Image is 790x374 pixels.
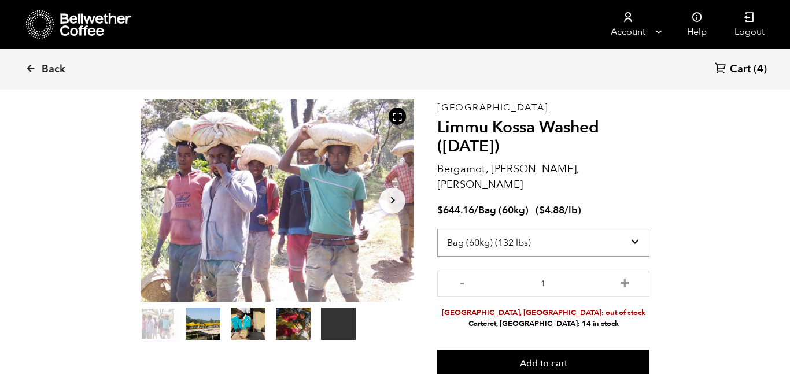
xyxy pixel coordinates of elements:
bdi: 4.88 [539,203,564,217]
button: + [618,276,632,288]
h2: Limmu Kossa Washed ([DATE]) [437,118,649,157]
span: /lb [564,203,578,217]
bdi: 644.16 [437,203,474,217]
a: Cart (4) [715,62,767,77]
span: Cart [730,62,751,76]
span: Back [42,62,65,76]
li: Carteret, [GEOGRAPHIC_DATA]: 14 in stock [437,319,649,329]
span: $ [437,203,443,217]
span: $ [539,203,545,217]
span: (4) [754,62,767,76]
li: [GEOGRAPHIC_DATA], [GEOGRAPHIC_DATA]: out of stock [437,308,649,319]
p: Bergamot, [PERSON_NAME], [PERSON_NAME] [437,161,649,192]
span: ( ) [536,203,581,217]
button: - [455,276,469,288]
video: Your browser does not support the video tag. [321,308,356,340]
span: Bag (60kg) [478,203,529,217]
span: / [474,203,478,217]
